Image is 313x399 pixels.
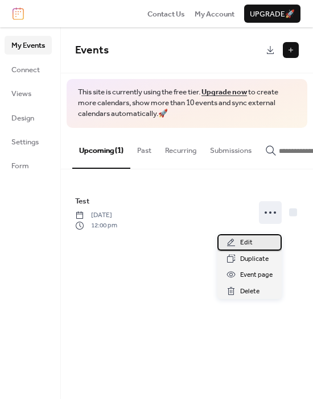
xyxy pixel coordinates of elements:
[130,128,158,168] button: Past
[5,36,52,54] a: My Events
[75,195,89,207] a: Test
[203,128,258,168] button: Submissions
[240,269,273,281] span: Event page
[147,9,185,20] span: Contact Us
[13,7,24,20] img: logo
[5,156,52,174] a: Form
[75,196,89,207] span: Test
[75,40,109,61] span: Events
[11,40,45,51] span: My Events
[11,136,39,148] span: Settings
[72,128,130,169] button: Upcoming (1)
[147,8,185,19] a: Contact Us
[5,109,52,127] a: Design
[244,5,300,23] button: Upgrade🚀
[75,221,117,231] span: 12:00 pm
[5,84,52,102] a: Views
[11,113,34,124] span: Design
[158,128,203,168] button: Recurring
[11,64,40,76] span: Connect
[250,9,295,20] span: Upgrade 🚀
[11,88,31,99] span: Views
[240,237,253,248] span: Edit
[195,9,234,20] span: My Account
[5,132,52,151] a: Settings
[240,286,260,297] span: Delete
[201,85,247,99] a: Upgrade now
[11,160,29,172] span: Form
[240,253,269,265] span: Duplicate
[195,8,234,19] a: My Account
[78,87,296,119] span: This site is currently using the free tier. to create more calendars, show more than 10 events an...
[75,210,117,221] span: [DATE]
[5,60,52,78] a: Connect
